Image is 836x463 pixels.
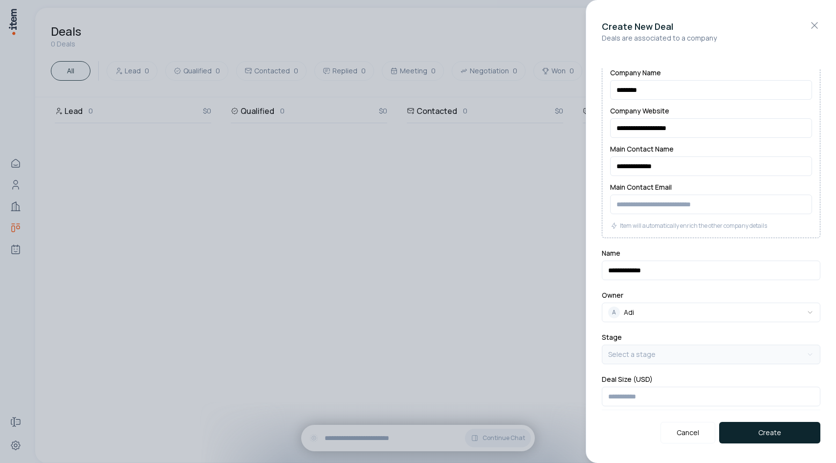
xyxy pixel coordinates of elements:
[719,422,820,443] button: Create
[602,20,820,33] h2: Create New Deal
[610,108,812,114] label: Company Website
[620,222,767,230] span: Item will automatically enrich the other company details
[602,250,820,257] label: Name
[610,184,812,191] label: Main Contact Email
[602,33,820,43] p: Deals are associated to a company
[610,69,812,76] label: Company Name
[602,376,820,383] label: Deal Size (USD)
[602,334,820,341] label: Stage
[660,422,715,443] button: Cancel
[610,146,812,153] label: Main Contact Name
[602,292,820,299] label: Owner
